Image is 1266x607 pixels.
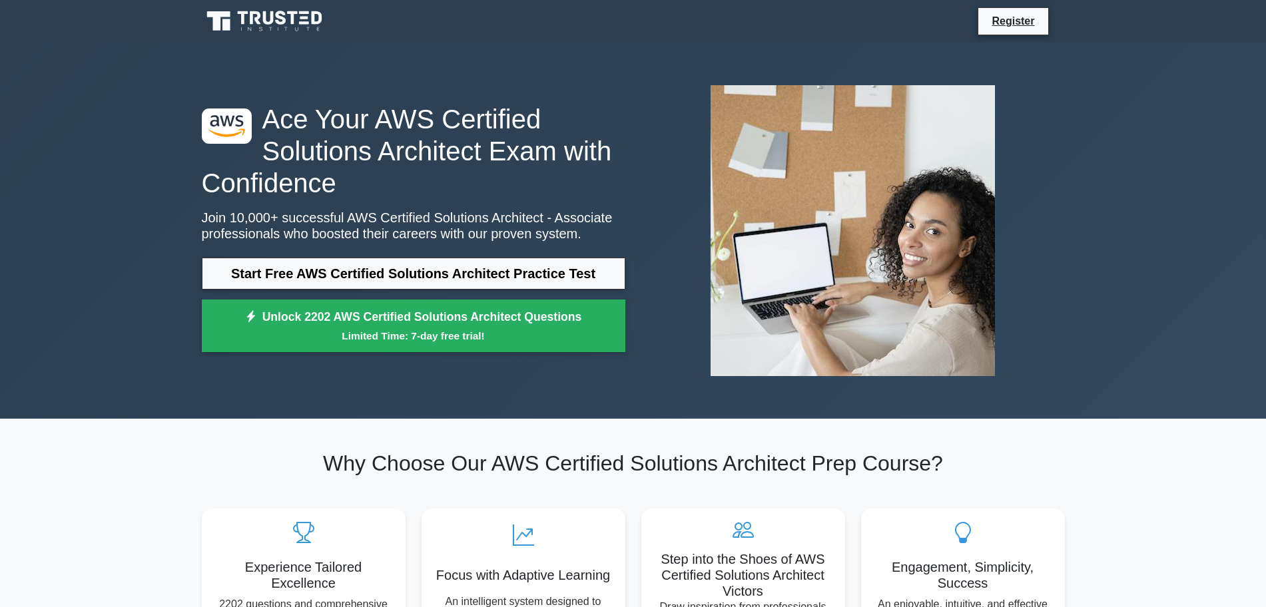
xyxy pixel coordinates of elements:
[218,328,609,343] small: Limited Time: 7-day free trial!
[984,13,1042,29] a: Register
[212,559,395,591] h5: Experience Tailored Excellence
[432,567,615,583] h5: Focus with Adaptive Learning
[202,258,625,290] a: Start Free AWS Certified Solutions Architect Practice Test
[652,551,834,599] h5: Step into the Shoes of AWS Certified Solutions Architect Victors
[202,103,625,199] h1: Ace Your AWS Certified Solutions Architect Exam with Confidence
[202,210,625,242] p: Join 10,000+ successful AWS Certified Solutions Architect - Associate professionals who boosted t...
[202,300,625,353] a: Unlock 2202 AWS Certified Solutions Architect QuestionsLimited Time: 7-day free trial!
[202,451,1065,476] h2: Why Choose Our AWS Certified Solutions Architect Prep Course?
[872,559,1054,591] h5: Engagement, Simplicity, Success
